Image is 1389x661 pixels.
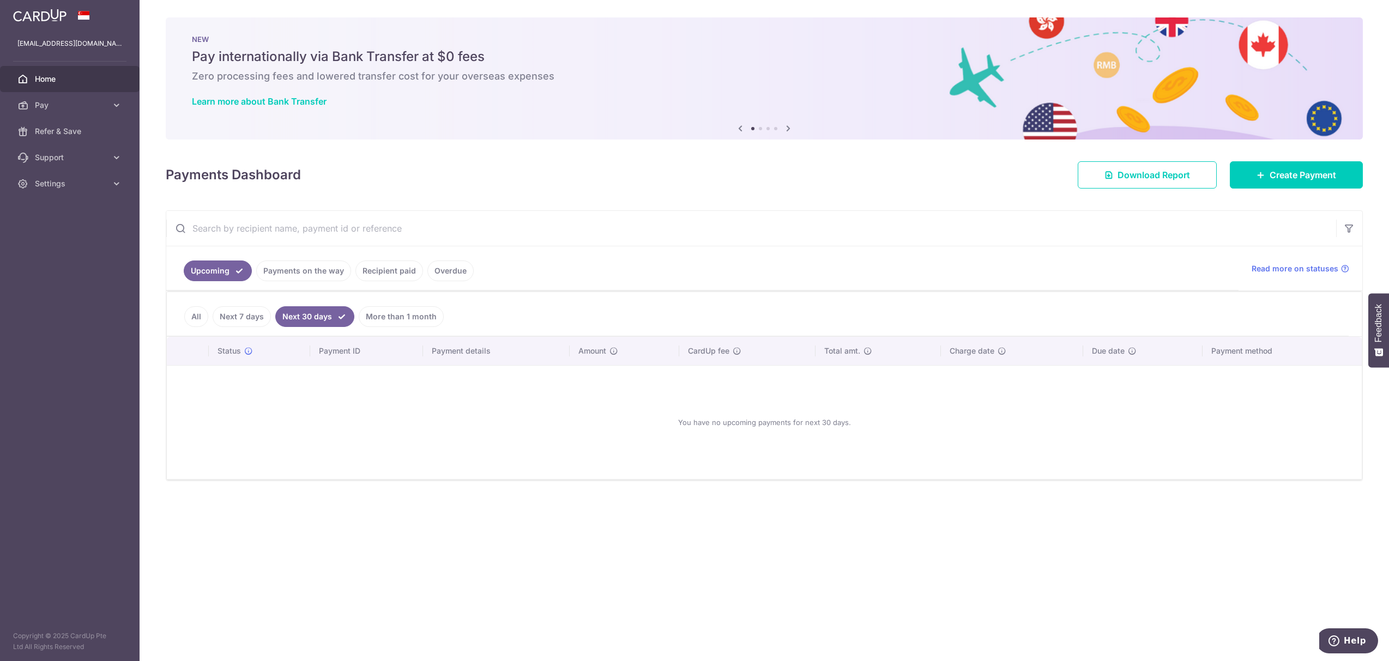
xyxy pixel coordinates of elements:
span: Charge date [950,345,994,356]
img: CardUp [13,9,67,22]
iframe: Opens a widget where you can find more information [1319,628,1378,656]
span: Feedback [1374,304,1384,342]
span: Refer & Save [35,126,107,137]
span: Support [35,152,107,163]
a: Payments on the way [256,260,351,281]
p: NEW [192,35,1337,44]
a: Create Payment [1230,161,1363,189]
span: Due date [1092,345,1125,356]
input: Search by recipient name, payment id or reference [166,211,1336,246]
a: Next 7 days [213,306,271,327]
span: Amount [578,345,606,356]
a: Recipient paid [355,260,423,281]
th: Payment ID [310,337,423,365]
a: Read more on statuses [1252,263,1349,274]
a: Learn more about Bank Transfer [192,96,327,107]
div: You have no upcoming payments for next 30 days. [180,374,1349,470]
th: Payment details [423,337,570,365]
button: Feedback - Show survey [1368,293,1389,367]
span: Home [35,74,107,84]
a: Download Report [1078,161,1217,189]
span: Settings [35,178,107,189]
a: Upcoming [184,260,252,281]
span: Download Report [1118,168,1190,181]
p: [EMAIL_ADDRESS][DOMAIN_NAME] [17,38,122,49]
span: Pay [35,100,107,111]
h6: Zero processing fees and lowered transfer cost for your overseas expenses [192,70,1337,83]
a: All [184,306,208,327]
span: Create Payment [1270,168,1336,181]
span: Total amt. [824,345,860,356]
span: Read more on statuses [1252,263,1338,274]
h4: Payments Dashboard [166,165,301,185]
th: Payment method [1203,337,1362,365]
a: Overdue [427,260,474,281]
img: Bank transfer banner [166,17,1363,140]
h5: Pay internationally via Bank Transfer at $0 fees [192,48,1337,65]
a: Next 30 days [275,306,354,327]
span: CardUp fee [688,345,729,356]
span: Status [218,345,241,356]
a: More than 1 month [359,306,444,327]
